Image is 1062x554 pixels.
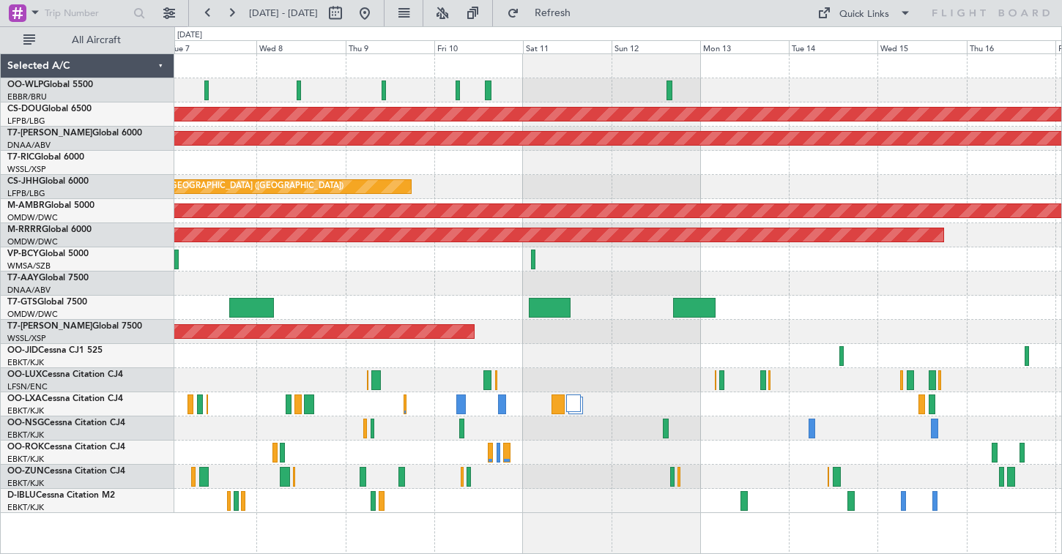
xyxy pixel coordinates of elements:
[7,370,123,379] a: OO-LUXCessna Citation CJ4
[45,2,129,24] input: Trip Number
[7,298,87,307] a: T7-GTSGlobal 7500
[877,40,966,53] div: Wed 15
[7,274,39,282] span: T7-AAY
[7,285,51,296] a: DNAA/ABV
[7,454,44,465] a: EBKT/KJK
[7,129,142,138] a: T7-[PERSON_NAME]Global 6000
[7,201,94,210] a: M-AMBRGlobal 5000
[7,430,44,441] a: EBKT/KJK
[113,176,344,198] div: Planned Maint [GEOGRAPHIC_DATA] ([GEOGRAPHIC_DATA])
[7,164,46,175] a: WSSL/XSP
[38,35,155,45] span: All Aircraft
[7,381,48,392] a: LFSN/ENC
[7,394,123,403] a: OO-LXACessna Citation CJ4
[7,405,44,416] a: EBKT/KJK
[7,91,47,102] a: EBBR/BRU
[7,357,44,368] a: EBKT/KJK
[7,225,42,234] span: M-RRRR
[177,29,202,42] div: [DATE]
[839,7,889,22] div: Quick Links
[7,116,45,127] a: LFPB/LBG
[7,419,44,427] span: OO-NSG
[7,370,42,379] span: OO-LUX
[7,201,45,210] span: M-AMBR
[810,1,918,25] button: Quick Links
[967,40,1055,53] div: Thu 16
[7,443,44,452] span: OO-ROK
[500,1,588,25] button: Refresh
[7,274,89,282] a: T7-AAYGlobal 7500
[7,333,46,344] a: WSSL/XSP
[7,250,39,258] span: VP-BCY
[7,298,37,307] span: T7-GTS
[7,153,34,162] span: T7-RIC
[7,212,58,223] a: OMDW/DWC
[168,40,256,53] div: Tue 7
[7,153,84,162] a: T7-RICGlobal 6000
[7,177,39,186] span: CS-JHH
[7,140,51,151] a: DNAA/ABV
[7,236,58,247] a: OMDW/DWC
[256,40,345,53] div: Wed 8
[7,81,43,89] span: OO-WLP
[700,40,789,53] div: Mon 13
[7,419,125,427] a: OO-NSGCessna Citation CJ4
[7,188,45,199] a: LFPB/LBG
[7,105,92,113] a: CS-DOUGlobal 6500
[7,346,103,355] a: OO-JIDCessna CJ1 525
[434,40,523,53] div: Fri 10
[7,467,125,476] a: OO-ZUNCessna Citation CJ4
[612,40,700,53] div: Sun 12
[346,40,434,53] div: Thu 9
[7,177,89,186] a: CS-JHHGlobal 6000
[7,105,42,113] span: CS-DOU
[7,225,92,234] a: M-RRRRGlobal 6000
[7,467,44,476] span: OO-ZUN
[249,7,318,20] span: [DATE] - [DATE]
[7,491,115,500] a: D-IBLUCessna Citation M2
[7,322,142,331] a: T7-[PERSON_NAME]Global 7500
[7,502,44,513] a: EBKT/KJK
[7,491,36,500] span: D-IBLU
[7,250,89,258] a: VP-BCYGlobal 5000
[7,443,125,452] a: OO-ROKCessna Citation CJ4
[7,478,44,489] a: EBKT/KJK
[789,40,877,53] div: Tue 14
[16,29,159,52] button: All Aircraft
[7,129,92,138] span: T7-[PERSON_NAME]
[7,346,38,355] span: OO-JID
[7,261,51,272] a: WMSA/SZB
[7,309,58,320] a: OMDW/DWC
[522,8,584,18] span: Refresh
[7,81,93,89] a: OO-WLPGlobal 5500
[7,394,42,403] span: OO-LXA
[7,322,92,331] span: T7-[PERSON_NAME]
[523,40,612,53] div: Sat 11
